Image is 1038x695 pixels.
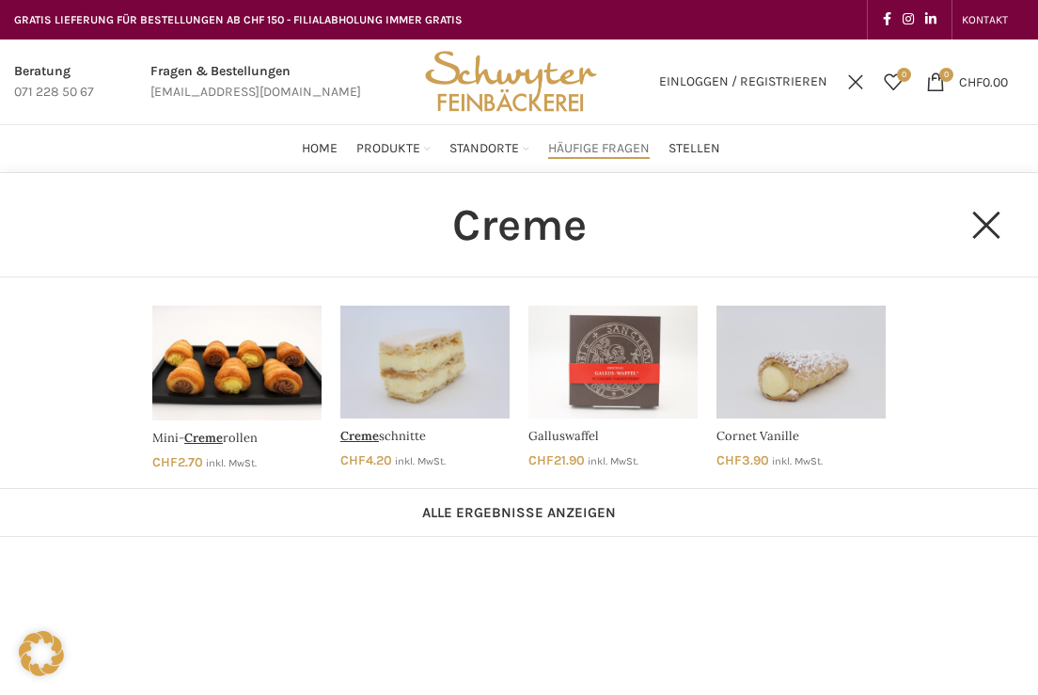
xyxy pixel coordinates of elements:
span: KONTAKT [962,13,1008,26]
bdi: 0.00 [959,73,1008,89]
span: Stellen [668,140,720,158]
a: Linkedin social link [920,7,942,33]
a: Home [302,130,338,167]
a: Site logo [418,72,603,88]
a: 0 [874,63,912,101]
a: Stellen [668,130,720,167]
a: Standorte [449,130,529,167]
a: Einloggen / Registrieren [650,63,837,101]
a: KONTAKT [962,1,1008,39]
img: Bäckerei Schwyter [418,39,603,124]
a: Mini-Cremerollen [143,296,331,479]
span: Einloggen / Registrieren [659,75,827,88]
span: 0 [939,68,953,82]
input: Suchen [94,173,944,276]
span: Häufige Fragen [548,140,650,158]
span: Standorte [449,140,519,158]
a: Cremeschnitte [331,296,519,479]
a: Suchen [837,63,874,101]
a: Häufige Fragen [548,130,650,167]
a: Facebook social link [877,7,897,33]
a: Produkte [356,130,431,167]
span: GRATIS LIEFERUNG FÜR BESTELLUNGEN AB CHF 150 - FILIALABHOLUNG IMMER GRATIS [14,13,463,26]
a: 0 CHF0.00 [917,63,1017,101]
a: Cornet Vanille [707,296,895,479]
div: Meine Wunschliste [874,63,912,101]
div: Secondary navigation [952,1,1017,39]
a: Galluswaffel [519,296,707,479]
a: Close search form [939,178,1033,272]
a: Infobox link [150,61,361,103]
a: Infobox link [14,61,94,103]
a: Instagram social link [897,7,920,33]
div: Main navigation [5,130,1017,167]
span: Produkte [356,140,420,158]
span: CHF [959,73,983,89]
span: Home [302,140,338,158]
span: 0 [897,68,911,82]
